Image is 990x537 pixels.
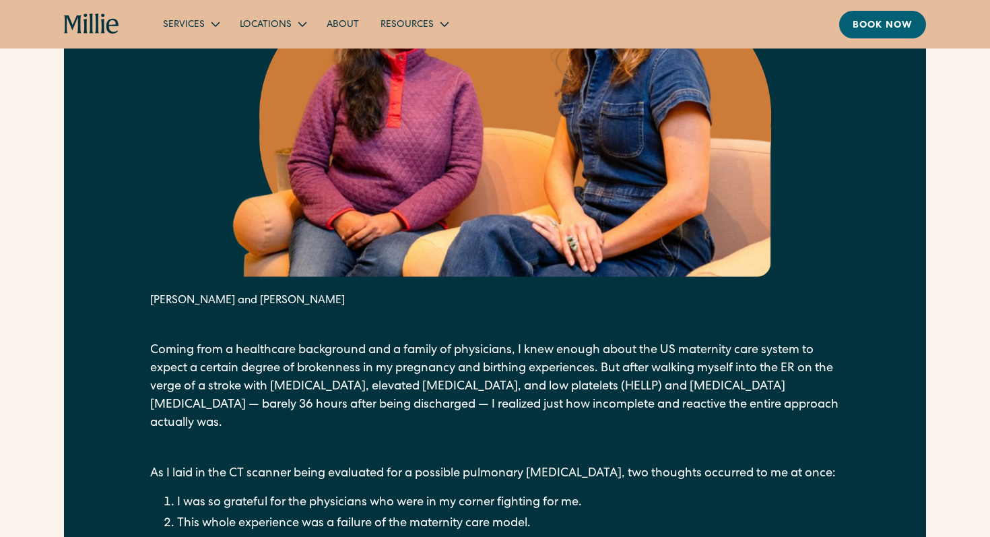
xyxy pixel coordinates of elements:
[853,19,913,33] div: Book now
[150,342,840,433] p: Coming from a healthcare background and a family of physicians, I knew enough about the US matern...
[316,13,370,35] a: About
[152,13,229,35] div: Services
[163,18,205,32] div: Services
[839,11,926,38] a: Book now
[229,13,316,35] div: Locations
[150,465,840,483] p: As I laid in the CT scanner being evaluated for a possible pulmonary [MEDICAL_DATA], two thoughts...
[370,13,458,35] div: Resources
[177,494,840,512] li: I was so grateful for the physicians who were in my corner fighting for me.
[240,18,292,32] div: Locations
[150,293,840,309] div: [PERSON_NAME] and [PERSON_NAME]
[381,18,434,32] div: Resources
[64,13,120,35] a: home
[177,515,840,533] li: This whole experience was a failure of the maternity care model.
